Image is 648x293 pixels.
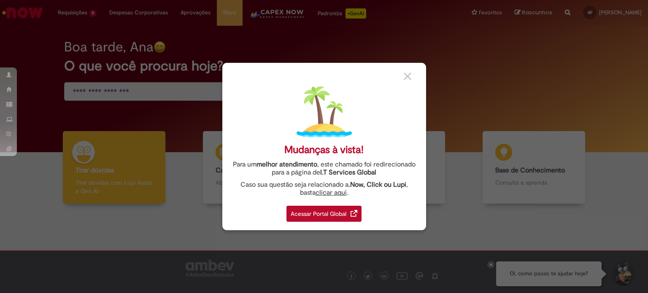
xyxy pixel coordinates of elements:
[286,206,362,222] div: Acessar Portal Global
[297,84,352,140] img: island.png
[348,180,406,189] strong: .Now, Click ou Lupi
[404,73,411,80] img: close_button_grey.png
[229,181,420,197] div: Caso sua questão seja relacionado a , basta .
[229,161,420,177] div: Para um , este chamado foi redirecionado para a página de
[284,144,364,156] div: Mudanças à vista!
[320,164,376,177] a: I.T Services Global
[286,201,362,222] a: Acessar Portal Global
[256,160,317,169] strong: melhor atendimento
[316,184,347,197] a: clicar aqui
[351,210,357,217] img: redirect_link.png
